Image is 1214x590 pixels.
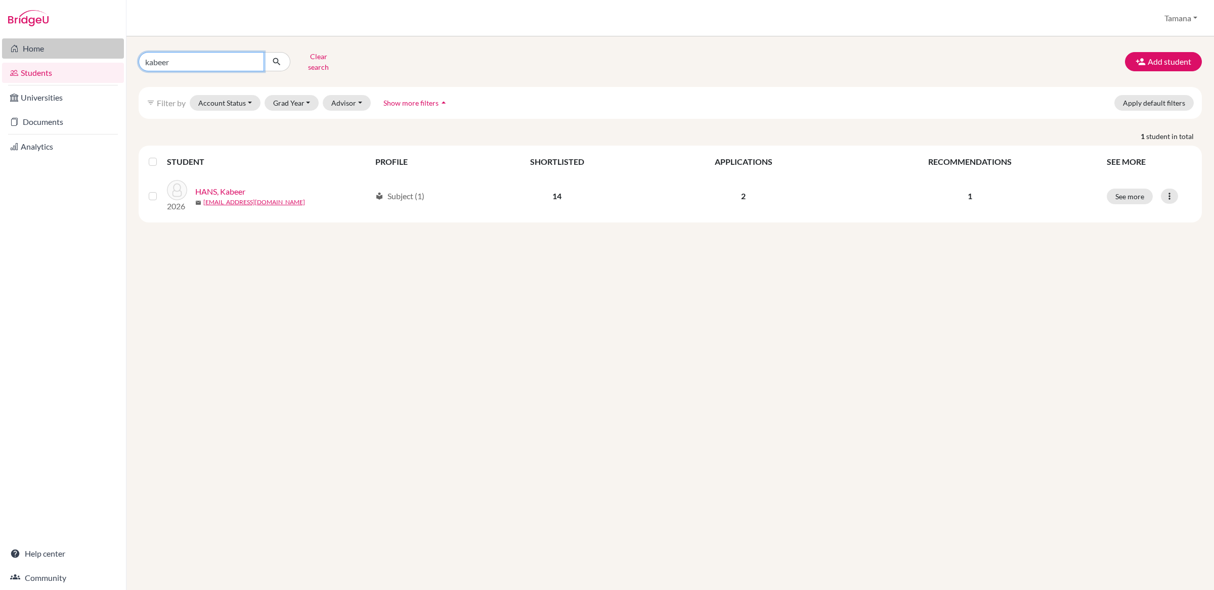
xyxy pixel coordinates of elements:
[1146,131,1202,142] span: student in total
[2,63,124,83] a: Students
[2,112,124,132] a: Documents
[839,150,1101,174] th: RECOMMENDATIONS
[190,95,261,111] button: Account Status
[157,98,186,108] span: Filter by
[1160,9,1202,28] button: Tamana
[648,150,839,174] th: APPLICATIONS
[2,38,124,59] a: Home
[1114,95,1194,111] button: Apply default filters
[2,137,124,157] a: Analytics
[167,200,187,212] p: 2026
[2,87,124,108] a: Universities
[265,95,319,111] button: Grad Year
[466,150,648,174] th: SHORTLISTED
[1141,131,1146,142] strong: 1
[203,198,305,207] a: [EMAIL_ADDRESS][DOMAIN_NAME]
[845,190,1095,202] p: 1
[323,95,371,111] button: Advisor
[1125,52,1202,71] button: Add student
[167,150,369,174] th: STUDENT
[290,49,346,75] button: Clear search
[648,174,839,218] td: 2
[375,190,424,202] div: Subject (1)
[139,52,264,71] input: Find student by name...
[2,543,124,564] a: Help center
[369,150,466,174] th: PROFILE
[466,174,648,218] td: 14
[2,568,124,588] a: Community
[8,10,49,26] img: Bridge-U
[147,99,155,107] i: filter_list
[195,186,245,198] a: HANS, Kabeer
[1101,150,1198,174] th: SEE MORE
[383,99,439,107] span: Show more filters
[439,98,449,108] i: arrow_drop_up
[195,200,201,206] span: mail
[167,180,187,200] img: HANS, Kabeer
[375,95,457,111] button: Show more filtersarrow_drop_up
[375,192,383,200] span: local_library
[1107,189,1153,204] button: See more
